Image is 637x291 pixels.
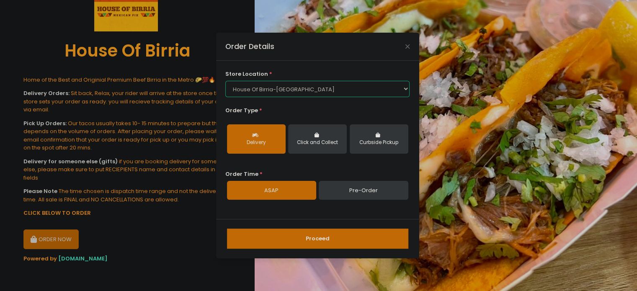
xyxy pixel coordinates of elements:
[227,229,408,249] button: Proceed
[319,181,408,200] a: Pre-Order
[227,181,316,200] a: ASAP
[225,70,268,78] span: store location
[227,124,286,154] button: Delivery
[350,124,408,154] button: Curbside Pickup
[225,41,274,52] div: Order Details
[225,106,258,114] span: Order Type
[233,139,280,147] div: Delivery
[294,139,341,147] div: Click and Collect
[225,170,258,178] span: Order Time
[405,44,410,49] button: Close
[356,139,402,147] div: Curbside Pickup
[288,124,347,154] button: Click and Collect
